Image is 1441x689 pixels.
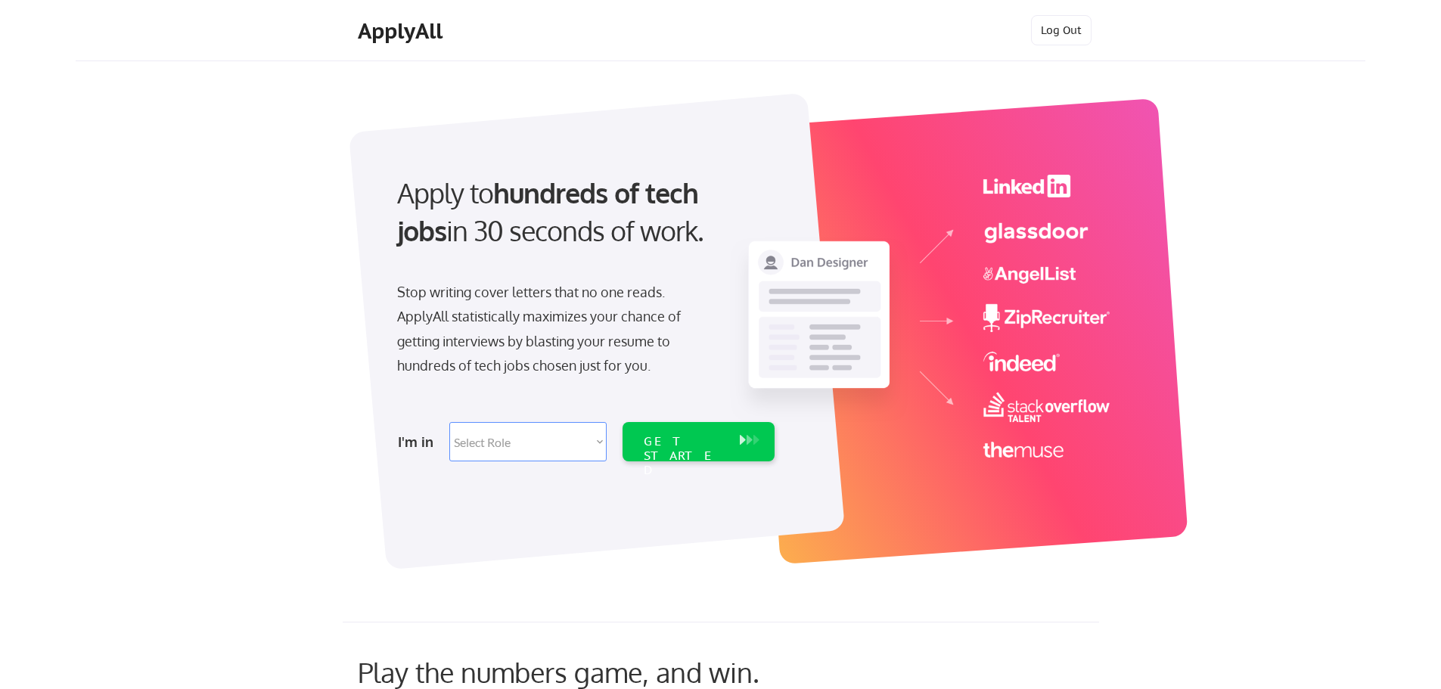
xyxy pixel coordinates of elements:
div: Stop writing cover letters that no one reads. ApplyAll statistically maximizes your chance of get... [397,280,708,378]
div: GET STARTED [644,434,725,478]
strong: hundreds of tech jobs [397,175,705,247]
div: I'm in [398,430,440,454]
div: ApplyAll [358,18,447,44]
button: Log Out [1031,15,1092,45]
div: Play the numbers game, and win. [358,656,827,688]
div: Apply to in 30 seconds of work. [397,174,769,250]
